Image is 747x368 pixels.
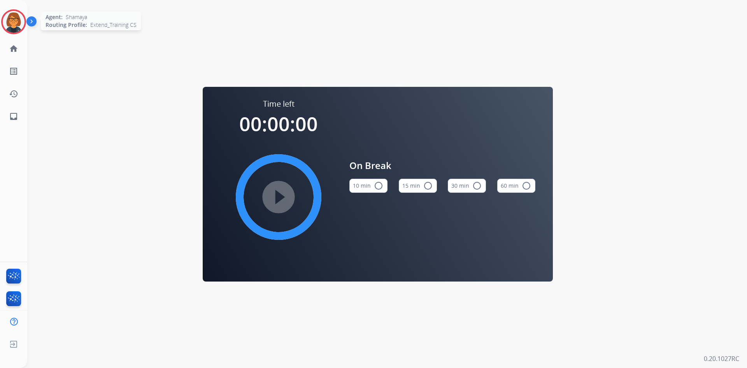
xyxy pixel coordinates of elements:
img: avatar [3,11,25,33]
mat-icon: list_alt [9,67,18,76]
mat-icon: inbox [9,112,18,121]
button: 10 min [349,179,388,193]
span: Time left [263,99,295,109]
mat-icon: history [9,89,18,99]
p: 0.20.1027RC [704,354,739,363]
span: On Break [349,158,535,173]
mat-icon: radio_button_unchecked [423,181,433,190]
mat-icon: radio_button_unchecked [374,181,383,190]
span: Routing Profile: [46,21,87,29]
span: Extend_Training CS [90,21,137,29]
mat-icon: radio_button_unchecked [472,181,482,190]
mat-icon: radio_button_unchecked [522,181,531,190]
mat-icon: home [9,44,18,53]
button: 30 min [448,179,486,193]
span: Shamaya [66,13,87,21]
span: 00:00:00 [239,111,318,137]
button: 15 min [399,179,437,193]
button: 60 min [497,179,535,193]
span: Agent: [46,13,63,21]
